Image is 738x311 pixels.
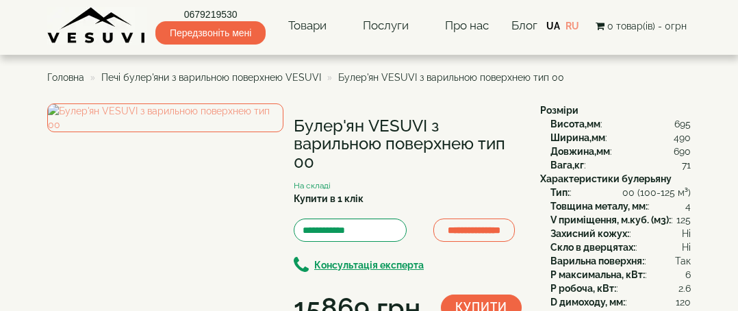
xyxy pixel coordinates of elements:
[47,7,147,45] img: content
[275,10,340,42] a: Товари
[155,21,266,45] span: Передзвоніть мені
[591,18,691,34] button: 0 товар(ів) - 0грн
[540,105,578,116] b: Розміри
[550,254,691,268] div: :
[674,117,691,131] span: 695
[682,240,691,254] span: Ні
[550,256,644,266] b: Варильна поверхня:
[550,269,645,280] b: P максимальна, кВт:
[349,10,422,42] a: Послуги
[675,254,691,268] span: Так
[550,213,691,227] div: :
[622,186,691,199] span: 00 (100-125 м³)
[550,227,691,240] div: :
[550,119,600,129] b: Висота,мм
[550,160,584,171] b: Вага,кг
[674,145,691,158] span: 690
[546,21,560,32] a: UA
[550,282,691,295] div: :
[550,297,625,308] b: D димоходу, мм:
[550,186,691,199] div: :
[550,146,610,157] b: Довжина,мм
[155,8,266,21] a: 0679219530
[294,117,520,171] h1: Булер'ян VESUVI з варильною поверхнею тип 00
[685,199,691,213] span: 4
[540,173,672,184] b: Характеристики булерьяну
[338,72,564,83] span: Булер'ян VESUVI з варильною поверхнею тип 00
[550,268,691,282] div: :
[550,240,691,254] div: :
[550,214,671,225] b: V приміщення, м.куб. (м3):
[674,131,691,145] span: 490
[682,158,691,172] span: 71
[682,227,691,240] span: Ні
[550,295,691,309] div: :
[550,131,691,145] div: :
[550,199,691,213] div: :
[676,295,691,309] span: 120
[47,72,84,83] a: Головна
[550,201,648,212] b: Товщина металу, мм:
[565,21,579,32] a: RU
[676,213,691,227] span: 125
[101,72,321,83] a: Печі булер'яни з варильною поверхнею VESUVI
[511,18,537,32] a: Блог
[294,192,364,206] label: Купити в 1 клік
[550,132,605,143] b: Ширина,мм
[294,181,331,190] small: На складі
[685,268,691,282] span: 6
[47,103,283,132] img: Булер'ян VESUVI з варильною поверхнею тип 00
[607,21,687,32] span: 0 товар(ів) - 0грн
[550,158,691,172] div: :
[550,228,629,239] b: Захисний кожух:
[550,145,691,158] div: :
[678,282,691,295] span: 2.6
[314,260,424,271] b: Консультація експерта
[431,10,502,42] a: Про нас
[550,187,570,198] b: Тип:
[550,117,691,131] div: :
[550,283,616,294] b: P робоча, кВт:
[550,242,635,253] b: Скло в дверцятах:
